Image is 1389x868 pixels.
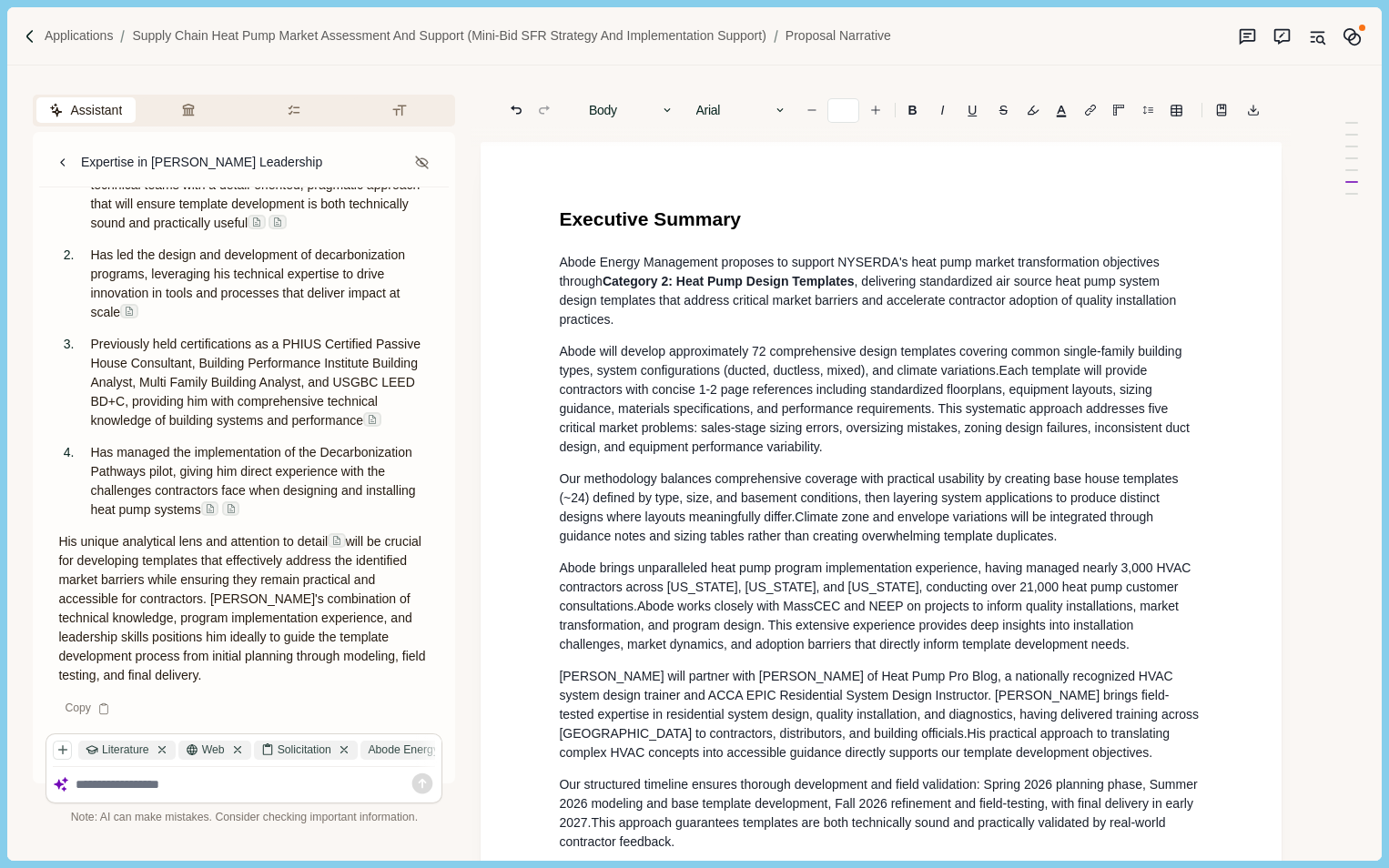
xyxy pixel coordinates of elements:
[45,26,114,45] a: Applications
[503,97,529,123] button: Undo
[178,741,250,760] div: Web
[360,741,517,760] div: Abode Energy Ma....html
[559,669,1202,741] span: [PERSON_NAME] will partner with [PERSON_NAME] of Heat Pump Pro Blog, a nationally recognized HVAC...
[580,97,684,123] button: Body
[559,274,1180,327] span: , delivering standardized air source heat pump system design templates that address critical mark...
[70,101,122,120] span: Assistant
[786,26,891,45] a: Proposal Narrative
[559,726,1173,760] span: His practical approach to translating complex HVAC concepts into accessible guidance directly sup...
[958,97,987,123] button: U
[559,344,1185,378] span: Abode will develop approximately 72 comprehensive design templates covering common single-family ...
[559,510,1157,543] span: Climate zone and envelope variations will be integrated through guidance notes and sizing tables ...
[686,97,796,123] button: Arial
[559,208,741,229] span: Executive Summary
[766,28,786,45] img: Forward slash icon
[90,445,419,517] span: Has managed the implementation of the Decarbonization Pathways pilot, giving him direct experienc...
[113,28,132,45] img: Forward slash icon
[90,158,423,230] span: Currently oversees [PERSON_NAME]'s programs and technical teams with a detail-oriented, pragmatic...
[968,104,977,116] u: U
[81,153,322,172] div: Expertise in [PERSON_NAME] Leadership
[58,532,430,685] p: will be crucial for developing templates that effectively address the identified market barriers ...
[559,255,1162,288] span: Abode Energy Management proposes to support NYSERDA's heat pump market transformation objectives ...
[1078,97,1103,123] button: Line height
[78,741,175,760] div: Literature
[1106,97,1131,123] button: Adjust margins
[90,337,423,428] span: Previously held certifications as a PHIUS Certified Passive House Consultant, Building Performanc...
[898,97,927,123] button: B
[1209,97,1234,123] button: Line height
[1241,97,1266,123] button: Export to docx
[559,599,1182,651] span: Abode works closely with MassCEC and NEEP on projects to inform quality installations, market tra...
[559,777,1201,830] span: Our structured timeline ensures thorough development and field validation: Spring 2026 planning p...
[132,26,765,45] a: Supply Chain Heat Pump Market Assessment and Support (Mini-Bid SFR Strategy and Implementation Su...
[90,247,408,319] span: Has led the design and development of decarbonization programs, leveraging his technical expertis...
[799,97,825,123] button: Decrease font size
[56,698,120,721] div: Copy
[532,97,557,123] button: Redo
[941,104,945,116] i: I
[559,471,1181,524] span: Our methodology balances comprehensive coverage with practical usability by creating base house t...
[559,363,1192,454] span: Each template will provide contractors with concise 1-2 page references including standardized fl...
[1135,97,1161,123] button: Line height
[1163,97,1189,123] button: Line height
[908,104,918,116] b: B
[58,534,328,549] span: His unique analytical lens and attention to detail
[46,810,442,826] div: Note: AI can make mistakes. Consider checking important information.
[863,97,888,123] button: Increase font size
[254,741,358,760] div: Solicitation
[929,97,955,123] button: I
[999,104,1008,116] s: S
[559,815,1169,849] span: This approach guarantees templates are both technically sound and practically validated by real-w...
[603,274,855,288] span: Category 2: Heat Pump Design Templates
[22,28,38,45] img: Forward slash icon
[989,97,1017,123] button: S
[559,560,1194,613] span: Abode brings unparalleled heat pump program implementation experience, having managed nearly 3,00...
